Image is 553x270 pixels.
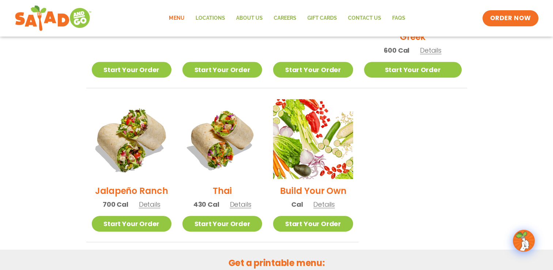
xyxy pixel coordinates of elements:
[190,10,230,27] a: Locations
[400,30,425,43] h2: Greek
[182,216,262,232] a: Start Your Order
[302,10,342,27] a: GIFT CARDS
[193,199,219,209] span: 430 Cal
[514,230,534,251] img: wpChatIcon
[103,199,128,209] span: 700 Cal
[313,200,335,209] span: Details
[291,199,303,209] span: Cal
[268,10,302,27] a: Careers
[342,10,386,27] a: Contact Us
[163,10,190,27] a: Menu
[420,46,442,55] span: Details
[86,256,467,269] h2: Get a printable menu:
[230,10,268,27] a: About Us
[273,62,353,78] a: Start Your Order
[230,200,251,209] span: Details
[163,10,410,27] nav: Menu
[92,216,171,232] a: Start Your Order
[386,10,410,27] a: FAQs
[95,184,168,197] h2: Jalapeño Ranch
[15,4,92,33] img: new-SAG-logo-768×292
[273,216,353,232] a: Start Your Order
[84,92,178,186] img: Product photo for Jalapeño Ranch Wrap
[92,62,171,78] a: Start Your Order
[139,200,160,209] span: Details
[182,62,262,78] a: Start Your Order
[213,184,232,197] h2: Thai
[182,99,262,179] img: Product photo for Thai Wrap
[273,99,353,179] img: Product photo for Build Your Own
[482,10,538,26] a: ORDER NOW
[490,14,531,23] span: ORDER NOW
[364,62,462,78] a: Start Your Order
[384,45,409,55] span: 600 Cal
[280,184,346,197] h2: Build Your Own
